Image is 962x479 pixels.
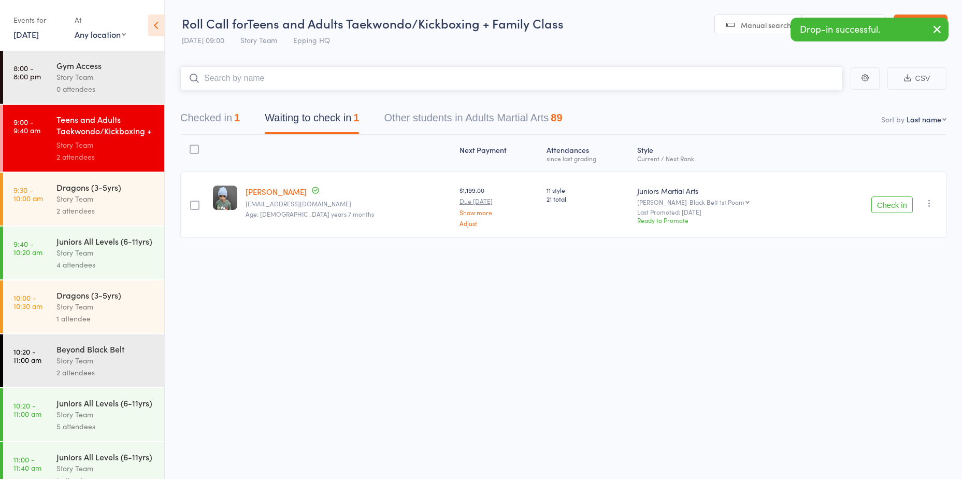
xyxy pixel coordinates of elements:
div: Atten­dances [542,139,633,167]
time: 10:00 - 10:30 am [13,293,42,310]
div: At [75,11,126,29]
div: [PERSON_NAME] [637,199,818,205]
div: Teens and Adults Taekwondo/Kickboxing + Family Cla... [56,114,155,139]
div: Story Team [56,408,155,420]
div: 1 [234,112,240,123]
div: Story Team [56,355,155,367]
div: Style [633,139,822,167]
a: 9:30 -10:00 amDragons (3-5yrs)Story Team2 attendees [3,173,164,226]
a: 9:40 -10:20 amJuniors All Levels (6-11yrs)Story Team4 attendees [3,227,164,279]
time: 9:30 - 10:00 am [13,186,43,202]
span: Roll Call for [182,15,247,32]
div: Ready to Promote [637,216,818,224]
div: Story Team [56,193,155,205]
div: Current / Next Rank [637,155,818,162]
time: 9:40 - 10:20 am [13,239,42,256]
div: since last grading [547,155,629,162]
div: Beyond Black Belt [56,343,155,355]
label: Sort by [881,114,904,124]
div: 2 attendees [56,367,155,378]
button: Checked in1 [180,107,240,134]
time: 8:00 - 8:00 pm [13,64,41,80]
span: Story Team [240,35,277,45]
div: 0 attendees [56,83,155,95]
span: Age: [DEMOGRAPHIC_DATA] years 7 months [246,209,374,218]
span: Teens and Adults Taekwondo/Kickboxing + Family Class [247,15,564,32]
span: [DATE] 09:00 [182,35,224,45]
small: Due [DATE] [460,198,538,205]
div: Any location [75,29,126,40]
div: 2 attendees [56,205,155,217]
div: $1,199.00 [460,186,538,227]
time: 10:20 - 11:00 am [13,401,41,418]
a: [PERSON_NAME] [246,186,307,197]
div: Last name [907,114,941,124]
a: 8:00 -8:00 pmGym AccessStory Team0 attendees [3,51,164,104]
a: 10:00 -10:30 amDragons (3-5yrs)Story Team1 attendee [3,280,164,333]
div: Juniors All Levels (6-11yrs) [56,397,155,408]
div: Dragons (3-5yrs) [56,289,155,301]
div: Juniors All Levels (6-11yrs) [56,451,155,462]
div: 1 [353,112,359,123]
button: CSV [887,67,946,90]
button: Waiting to check in1 [265,107,359,134]
small: leezeth@gmail.com [246,200,451,207]
div: Drop-in successful. [791,18,949,41]
div: 5 attendees [56,420,155,432]
small: Last Promoted: [DATE] [637,208,818,216]
div: Events for [13,11,64,29]
a: Show more [460,209,538,216]
div: Gym Access [56,60,155,71]
div: Story Team [56,247,155,259]
div: 89 [551,112,562,123]
time: 11:00 - 11:40 am [13,455,41,472]
img: image1653978268.png [213,186,237,210]
div: Juniors Martial Arts [637,186,818,196]
div: Black Belt 1st Poom [690,199,744,205]
a: Adjust [460,220,538,227]
button: Check in [871,196,913,213]
a: [DATE] [13,29,39,40]
a: 10:20 -11:00 amJuniors All Levels (6-11yrs)Story Team5 attendees [3,388,164,441]
div: 4 attendees [56,259,155,271]
a: Exit roll call [894,15,947,35]
div: Story Team [56,462,155,474]
time: 9:00 - 9:40 am [13,118,40,134]
time: 10:20 - 11:00 am [13,347,41,364]
span: Manual search [741,20,791,30]
div: Story Team [56,139,155,151]
button: Other students in Adults Martial Arts89 [384,107,562,134]
div: 2 attendees [56,151,155,163]
span: Epping HQ [293,35,330,45]
a: 9:00 -9:40 amTeens and Adults Taekwondo/Kickboxing + Family Cla...Story Team2 attendees [3,105,164,172]
a: 10:20 -11:00 amBeyond Black BeltStory Team2 attendees [3,334,164,387]
div: Next Payment [455,139,542,167]
span: 11 style [547,186,629,194]
div: 1 attendee [56,313,155,325]
div: Story Team [56,301,155,313]
span: 21 total [547,194,629,203]
div: Juniors All Levels (6-11yrs) [56,235,155,247]
div: Dragons (3-5yrs) [56,181,155,193]
div: Story Team [56,71,155,83]
input: Search by name [180,66,843,90]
